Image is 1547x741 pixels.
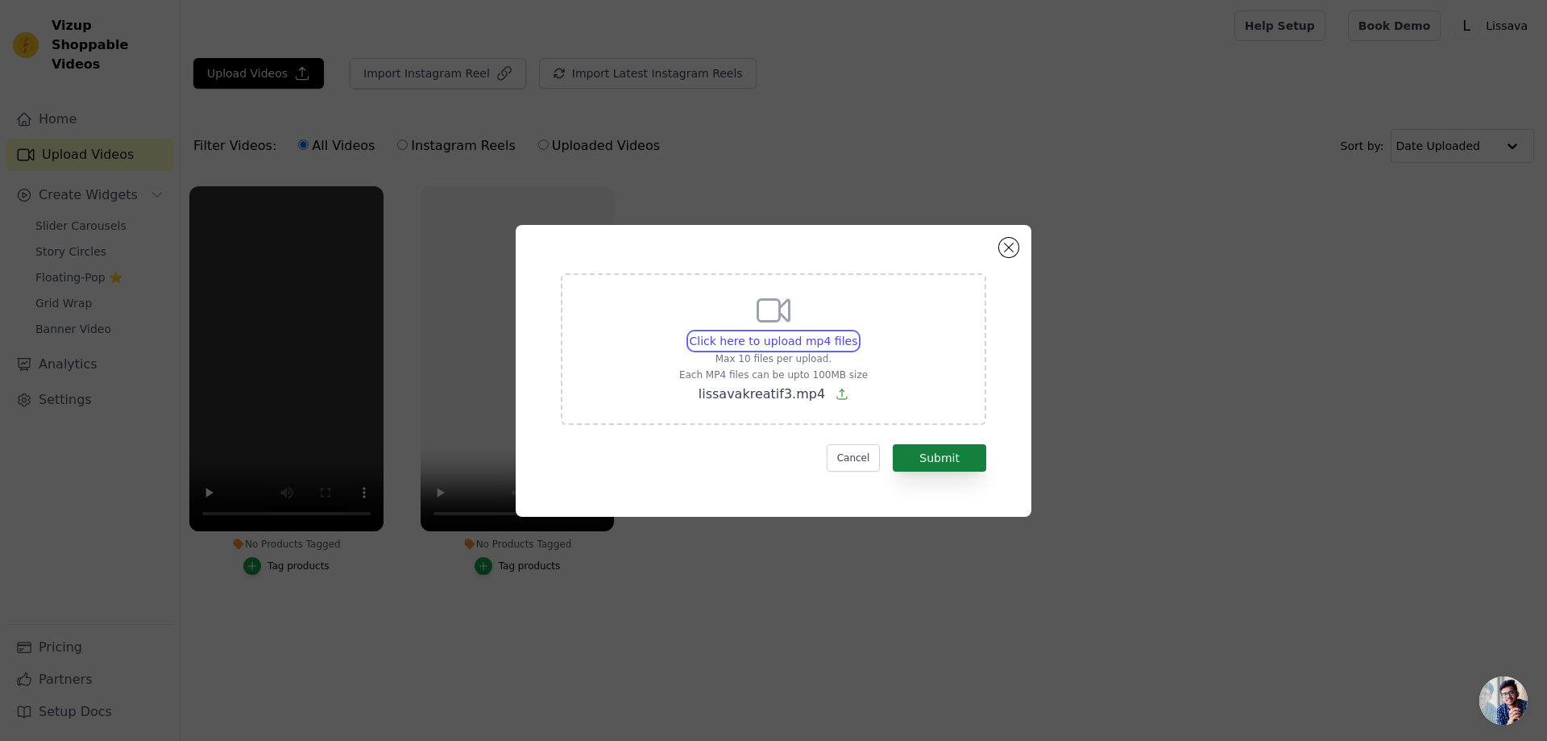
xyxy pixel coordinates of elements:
[699,386,825,402] span: lissavakreatif3.mp4
[679,368,868,381] p: Each MP4 files can be upto 100MB size
[999,238,1018,257] button: Close modal
[893,444,986,472] button: Submit
[827,444,881,472] button: Cancel
[1479,676,1528,725] a: Açık sohbet
[679,352,868,365] p: Max 10 files per upload.
[690,335,858,348] span: Click here to upload mp4 files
